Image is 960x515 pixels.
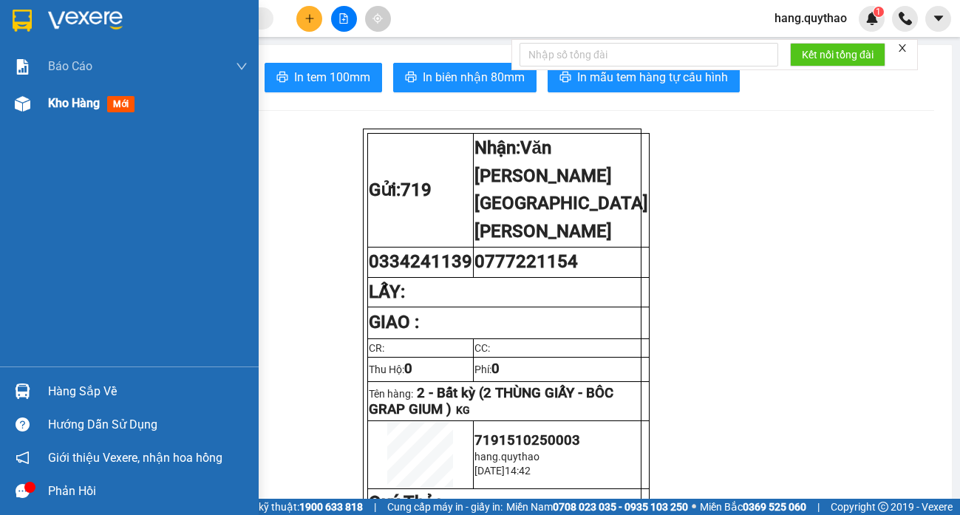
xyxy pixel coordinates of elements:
[367,358,473,381] td: Thu Hộ:
[474,432,580,449] span: 7191510250003
[48,480,248,502] div: Phản hồi
[506,499,688,515] span: Miền Nam
[16,451,30,465] span: notification
[126,14,162,30] span: Nhận:
[802,47,874,63] span: Kết nối tổng đài
[48,381,248,403] div: Hàng sắp về
[505,465,531,477] span: 14:42
[126,83,276,104] div: 0777221154
[932,12,945,25] span: caret-down
[369,385,613,417] span: 2 - Bất kỳ (2 THÙNG GIẤY - BÔC GRAP GIUM )
[473,339,649,358] td: CC:
[878,502,888,512] span: copyright
[13,13,116,30] div: 719
[548,63,740,92] button: printerIn mẫu tem hàng tự cấu hình
[401,180,432,200] span: 719
[899,12,912,25] img: phone-icon
[743,501,806,513] strong: 0369 525 060
[365,6,391,32] button: aim
[236,61,248,72] span: down
[331,6,357,32] button: file-add
[520,43,778,66] input: Nhập số tổng đài
[876,7,881,17] span: 1
[925,6,951,32] button: caret-down
[692,504,696,510] span: ⚪️
[16,484,30,498] span: message
[338,13,349,24] span: file-add
[700,499,806,515] span: Miền Bắc
[367,339,473,358] td: CR:
[897,43,908,53] span: close
[16,417,30,432] span: question-circle
[790,43,885,66] button: Kết nối tổng đài
[491,361,500,377] span: 0
[13,14,35,30] span: Gửi:
[369,251,472,272] span: 0334241139
[107,96,135,112] span: mới
[369,385,648,417] p: Tên hàng:
[294,68,370,86] span: In tem 100mm
[865,12,879,25] img: icon-new-feature
[372,13,383,24] span: aim
[763,9,859,27] span: hang.quythao
[404,361,412,377] span: 0
[474,137,648,242] strong: Nhận:
[13,10,32,32] img: logo-vxr
[15,59,30,75] img: solution-icon
[559,71,571,85] span: printer
[387,499,503,515] span: Cung cấp máy in - giấy in:
[15,96,30,112] img: warehouse-icon
[126,13,276,83] div: Văn [PERSON_NAME][GEOGRAPHIC_DATA][PERSON_NAME]
[374,499,376,515] span: |
[577,68,728,86] span: In mẫu tem hàng tự cấu hình
[405,71,417,85] span: printer
[227,499,363,515] span: Hỗ trợ kỹ thuật:
[304,13,315,24] span: plus
[48,414,248,436] div: Hướng dẫn sử dụng
[553,501,688,513] strong: 0708 023 035 - 0935 103 250
[474,465,505,477] span: [DATE]
[473,358,649,381] td: Phí:
[474,251,578,272] span: 0777221154
[48,96,100,110] span: Kho hàng
[48,449,222,467] span: Giới thiệu Vexere, nhận hoa hồng
[13,30,116,51] div: 0334241139
[369,180,432,200] strong: Gửi:
[265,63,382,92] button: printerIn tem 100mm
[48,57,92,75] span: Báo cáo
[15,383,30,399] img: warehouse-icon
[369,492,444,513] strong: Quý Thảo
[369,312,419,332] strong: GIAO :
[393,63,537,92] button: printerIn biên nhận 80mm
[299,501,363,513] strong: 1900 633 818
[276,71,288,85] span: printer
[296,6,322,32] button: plus
[817,499,820,515] span: |
[369,282,405,302] strong: LẤY:
[423,68,525,86] span: In biên nhận 80mm
[456,404,470,416] span: KG
[874,7,884,17] sup: 1
[474,451,539,463] span: hang.quythao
